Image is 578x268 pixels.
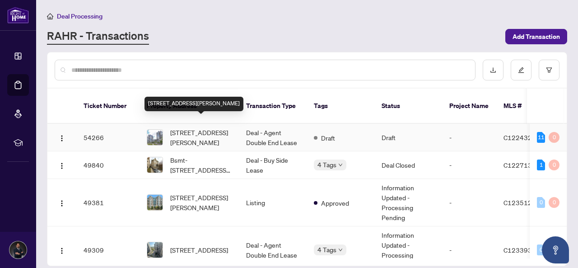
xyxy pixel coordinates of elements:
th: MLS # [496,89,550,124]
div: 0 [549,132,559,143]
button: Logo [55,243,69,257]
span: down [338,163,343,167]
span: C12271320 [503,161,540,169]
span: 4 Tags [317,244,336,255]
button: filter [539,60,559,80]
span: Bsmt-[STREET_ADDRESS][PERSON_NAME] [170,155,232,175]
span: C12351243 [503,198,540,207]
div: 11 [537,132,545,143]
th: Status [374,89,442,124]
div: 0 [549,197,559,208]
span: Deal Processing [57,12,103,20]
span: C12339373 [503,246,540,254]
td: 54266 [76,124,140,151]
span: 4 Tags [317,160,336,170]
th: Ticket Number [76,89,140,124]
img: Logo [58,247,65,254]
span: C12243288 [503,133,540,141]
button: download [483,60,503,80]
img: thumbnail-img [147,157,163,173]
button: Add Transaction [505,29,567,44]
td: - [442,179,496,226]
img: thumbnail-img [147,130,163,145]
td: 49381 [76,179,140,226]
div: [STREET_ADDRESS][PERSON_NAME] [144,97,243,111]
img: thumbnail-img [147,195,163,210]
img: Logo [58,200,65,207]
button: Logo [55,130,69,145]
div: 0 [549,160,559,170]
td: - [442,151,496,179]
img: thumbnail-img [147,242,163,258]
span: edit [518,67,524,73]
th: Tags [307,89,374,124]
td: - [442,124,496,151]
button: Logo [55,195,69,210]
th: Project Name [442,89,496,124]
div: 1 [537,160,545,170]
th: Transaction Type [239,89,307,124]
a: RAHR - Transactions [47,28,149,45]
img: Logo [58,162,65,169]
button: edit [511,60,531,80]
td: Deal Closed [374,151,442,179]
span: Add Transaction [513,29,560,44]
td: Listing [239,179,307,226]
td: Draft [374,124,442,151]
span: Approved [321,198,349,208]
td: Deal - Agent Double End Lease [239,124,307,151]
span: [STREET_ADDRESS][PERSON_NAME] [170,193,232,212]
span: down [338,248,343,252]
span: download [490,67,496,73]
img: Logo [58,135,65,142]
button: Logo [55,158,69,172]
span: filter [546,67,552,73]
span: [STREET_ADDRESS][PERSON_NAME] [170,127,232,147]
span: Draft [321,133,335,143]
img: Profile Icon [9,241,27,259]
td: 49840 [76,151,140,179]
div: 0 [537,244,545,255]
span: home [47,13,53,19]
th: Property Address [140,89,239,124]
img: logo [7,7,29,24]
div: 0 [537,197,545,208]
button: Open asap [542,236,569,263]
td: Information Updated - Processing Pending [374,179,442,226]
td: Deal - Buy Side Lease [239,151,307,179]
span: [STREET_ADDRESS] [170,245,228,255]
